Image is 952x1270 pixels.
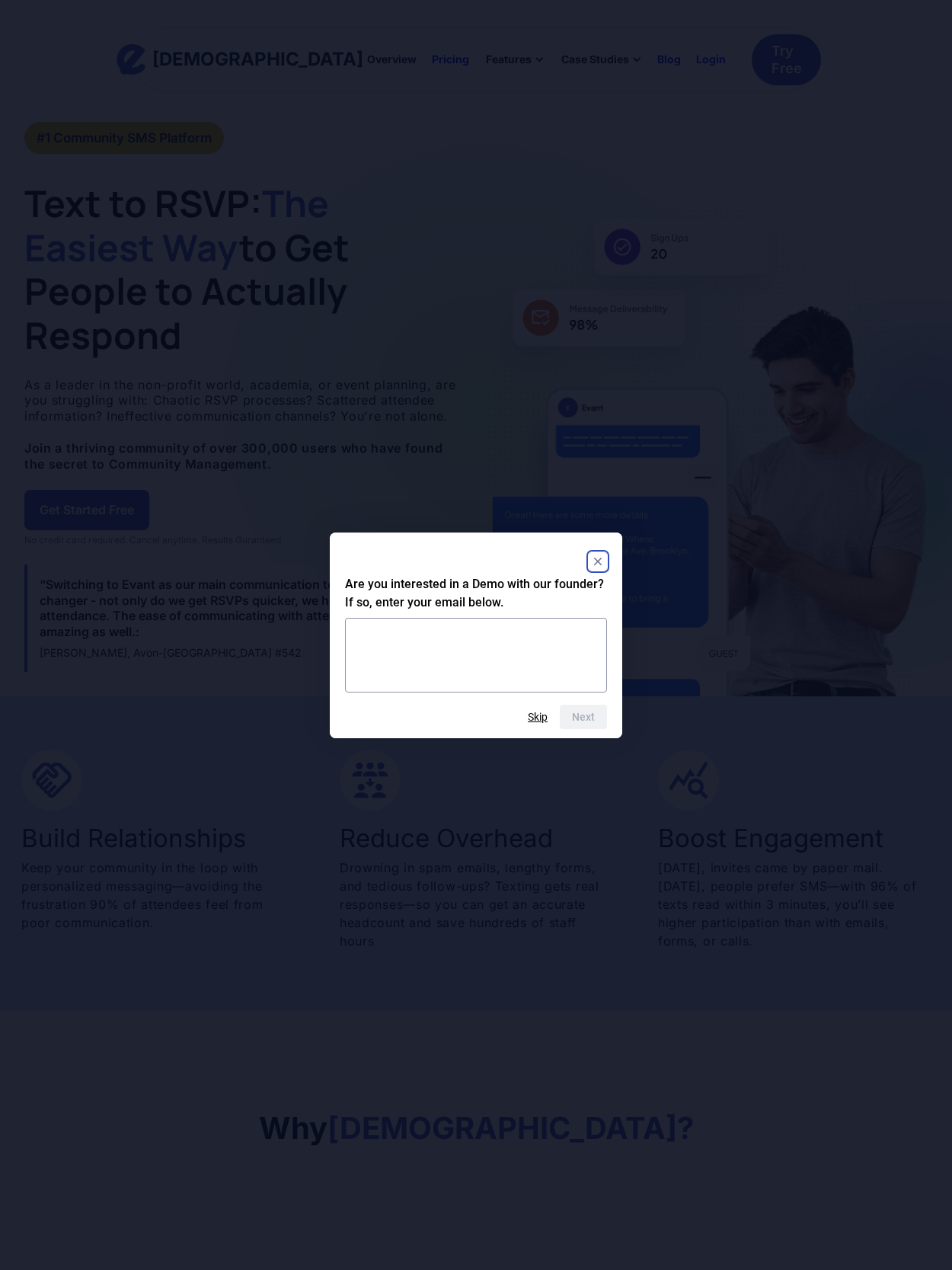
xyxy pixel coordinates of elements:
[345,575,607,612] h2: Are you interested in a Demo with our founder? If so, enter your email below.
[528,711,548,723] button: Skip
[589,552,607,571] button: Close
[330,533,622,738] dialog: Are you interested in a Demo with our founder? If so, enter your email below.
[560,705,607,729] button: Next question
[345,618,607,693] textarea: Are you interested in a Demo with our founder? If so, enter your email below.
